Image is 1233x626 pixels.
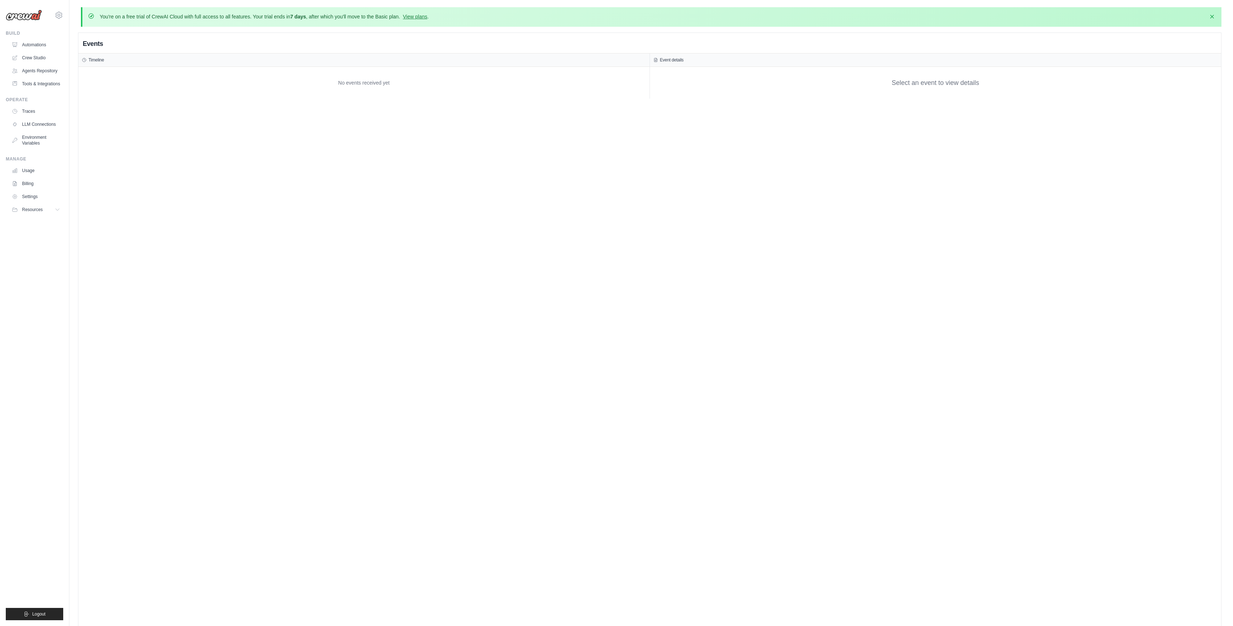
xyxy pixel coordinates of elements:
span: Resources [22,207,43,213]
div: Manage [6,156,63,162]
button: Resources [9,204,63,215]
a: Traces [9,106,63,117]
a: Agents Repository [9,65,63,77]
span: Logout [32,611,46,617]
div: Build [6,30,63,36]
img: Logo [6,10,42,21]
a: Environment Variables [9,132,63,149]
div: No events received yet [82,70,646,95]
a: Crew Studio [9,52,63,64]
h3: Event details [660,57,684,63]
p: You're on a free trial of CrewAI Cloud with full access to all features. Your trial ends in , aft... [100,13,429,20]
h3: Timeline [89,57,104,63]
div: Select an event to view details [892,78,979,88]
a: Usage [9,165,63,176]
a: Settings [9,191,63,202]
div: Operate [6,97,63,103]
a: Automations [9,39,63,51]
iframe: Chat Widget [1197,591,1233,626]
h2: Events [83,39,103,49]
a: View plans [403,14,427,20]
strong: 7 days [290,14,306,20]
button: Logout [6,608,63,620]
a: Tools & Integrations [9,78,63,90]
a: LLM Connections [9,119,63,130]
a: Billing [9,178,63,189]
